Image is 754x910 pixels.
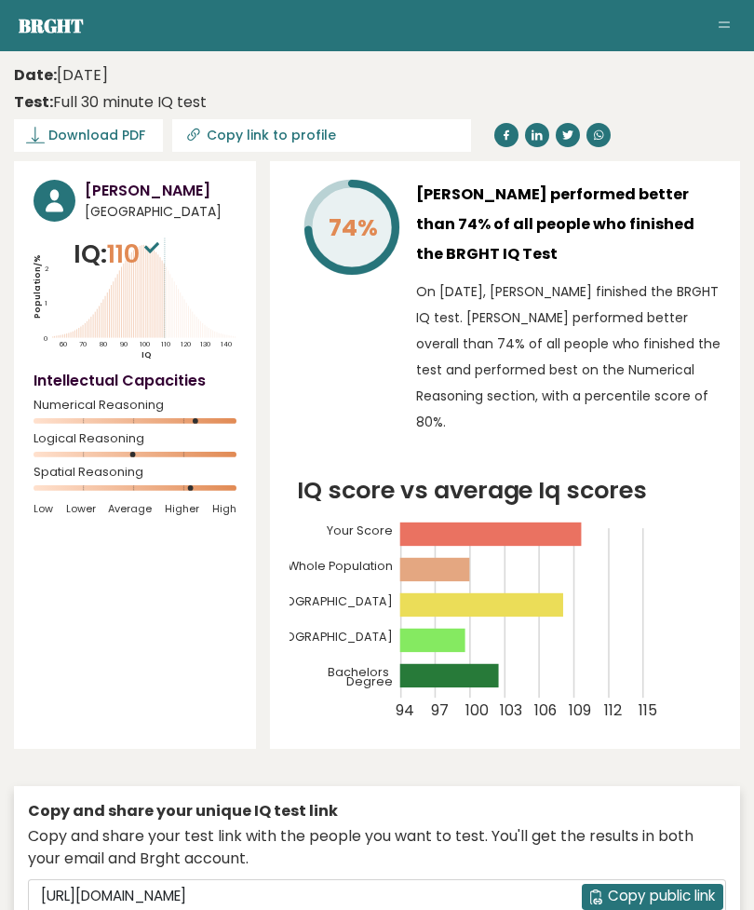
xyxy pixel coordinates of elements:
[45,264,49,274] tspan: 2
[108,502,152,515] span: Average
[60,339,67,349] tspan: 60
[28,800,726,822] div: Copy and share your unique IQ test link
[416,278,720,435] p: On [DATE], [PERSON_NAME] finished the BRGHT IQ test. [PERSON_NAME] performed better overall than ...
[639,700,657,722] tspan: 115
[45,334,48,345] tspan: 0
[582,884,723,910] button: Copy public link
[107,237,164,271] span: 110
[142,349,153,360] tspan: IQ
[713,15,735,37] button: Toggle navigation
[14,91,53,113] b: Test:
[500,700,522,722] tspan: 103
[330,211,379,244] tspan: 74%
[14,119,163,152] a: Download PDF
[100,339,107,349] tspan: 80
[74,236,164,273] p: IQ:
[48,126,145,145] span: Download PDF
[161,339,170,349] tspan: 110
[34,370,236,392] h4: Intellectual Capacities
[201,339,211,349] tspan: 130
[66,502,96,515] span: Lower
[465,700,489,722] tspan: 100
[80,339,88,349] tspan: 70
[14,64,108,87] time: [DATE]
[326,523,393,539] tspan: Your Score
[328,665,389,681] tspan: Bachelors
[85,180,236,202] h3: [PERSON_NAME]
[34,435,236,442] span: Logical Reasoning
[431,700,449,722] tspan: 97
[32,254,43,319] tspan: Population/%
[397,700,415,722] tspan: 94
[604,700,622,722] tspan: 112
[19,13,84,38] a: Brght
[165,502,199,515] span: Higher
[28,825,726,870] div: Copy and share your test link with the people you want to test. You'll get the results in both yo...
[14,91,207,114] div: Full 30 minute IQ test
[608,886,715,907] span: Copy public link
[45,298,47,308] tspan: 1
[141,339,151,349] tspan: 100
[14,64,57,86] b: Date:
[34,401,236,409] span: Numerical Reasoning
[264,594,393,610] tspan: [GEOGRAPHIC_DATA]
[570,700,592,722] tspan: 109
[182,339,192,349] tspan: 120
[297,473,648,507] tspan: IQ score vs average Iq scores
[212,502,236,515] span: High
[535,700,559,722] tspan: 106
[346,674,393,690] tspan: Degree
[288,559,393,575] tspan: Whole Population
[34,469,236,476] span: Spatial Reasoning
[416,180,720,269] h3: [PERSON_NAME] performed better than 74% of all people who finished the BRGHT IQ Test
[120,339,128,349] tspan: 90
[85,202,236,222] span: [GEOGRAPHIC_DATA]
[34,502,53,515] span: Low
[222,339,233,349] tspan: 140
[227,630,393,645] tspan: Age [DEMOGRAPHIC_DATA]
